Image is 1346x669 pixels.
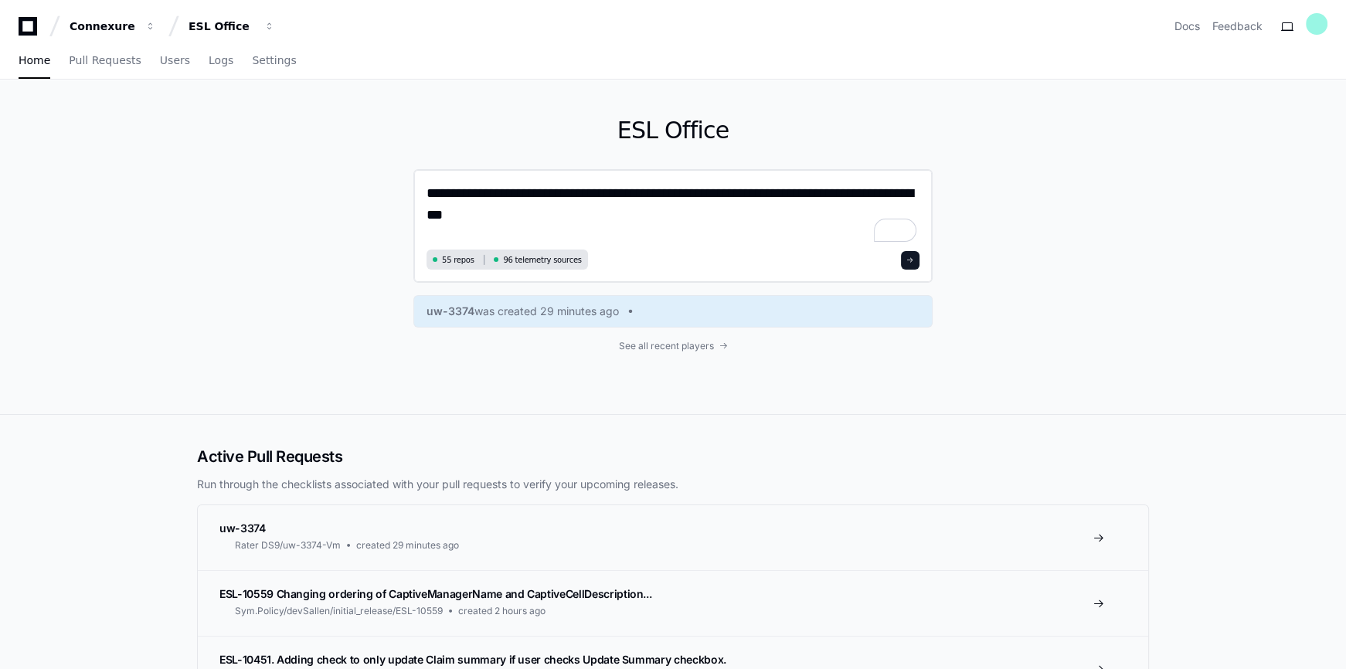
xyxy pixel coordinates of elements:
span: ESL-10451. Adding check to only update Claim summary if user checks Update Summary checkbox. [219,653,726,666]
a: Users [160,43,190,79]
span: Rater DS9/uw-3374-Vm [235,539,341,552]
span: See all recent players [619,340,714,352]
h2: Active Pull Requests [197,446,1149,467]
span: 55 repos [442,254,474,266]
a: ESL-10559 Changing ordering of CaptiveManagerName and CaptiveCellDescription...Sym.Policy/devSall... [198,570,1148,636]
span: uw-3374 [427,304,474,319]
button: ESL Office [182,12,281,40]
span: 96 telemetry sources [503,254,581,266]
div: Connexure [70,19,136,34]
a: uw-3374was created 29 minutes ago [427,304,919,319]
button: Connexure [63,12,162,40]
h1: ESL Office [413,117,933,144]
span: created 2 hours ago [458,605,546,617]
span: uw-3374 [219,521,266,535]
a: See all recent players [413,340,933,352]
span: created 29 minutes ago [356,539,459,552]
span: Settings [252,56,296,65]
a: Logs [209,43,233,79]
span: Pull Requests [69,56,141,65]
span: Home [19,56,50,65]
span: ESL-10559 Changing ordering of CaptiveManagerName and CaptiveCellDescription... [219,587,651,600]
span: was created 29 minutes ago [474,304,619,319]
textarea: To enrich screen reader interactions, please activate Accessibility in Grammarly extension settings [427,182,919,245]
a: Settings [252,43,296,79]
p: Run through the checklists associated with your pull requests to verify your upcoming releases. [197,477,1149,492]
span: Sym.Policy/devSallen/initial_release/ESL-10559 [235,605,443,617]
span: Logs [209,56,233,65]
span: Users [160,56,190,65]
a: Pull Requests [69,43,141,79]
a: uw-3374Rater DS9/uw-3374-Vmcreated 29 minutes ago [198,505,1148,570]
a: Home [19,43,50,79]
button: Feedback [1212,19,1263,34]
a: Docs [1174,19,1200,34]
div: ESL Office [189,19,255,34]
